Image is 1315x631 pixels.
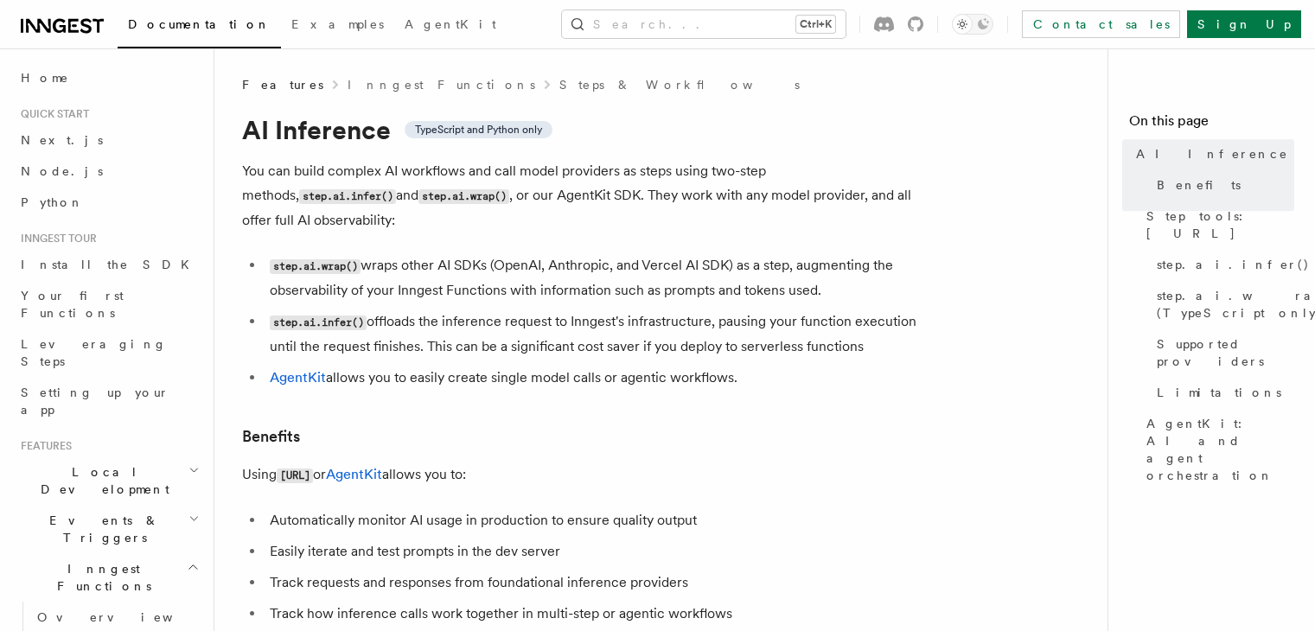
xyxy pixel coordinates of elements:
[1146,207,1294,242] span: Step tools: [URL]
[265,366,934,390] li: allows you to easily create single model calls or agentic workflows.
[14,328,203,377] a: Leveraging Steps
[14,439,72,453] span: Features
[1150,249,1294,280] a: step.ai.infer()
[14,107,89,121] span: Quick start
[21,195,84,209] span: Python
[265,539,934,564] li: Easily iterate and test prompts in the dev server
[418,189,509,204] code: step.ai.wrap()
[1150,280,1294,328] a: step.ai.wrap() (TypeScript only)
[14,187,203,218] a: Python
[21,337,167,368] span: Leveraging Steps
[14,505,203,553] button: Events & Triggers
[14,456,203,505] button: Local Development
[1157,335,1294,370] span: Supported providers
[21,133,103,147] span: Next.js
[21,386,169,417] span: Setting up your app
[265,253,934,303] li: wraps other AI SDKs (OpenAI, Anthropic, and Vercel AI SDK) as a step, augmenting the observabilit...
[265,508,934,532] li: Automatically monitor AI usage in production to ensure quality output
[270,369,326,386] a: AgentKit
[21,289,124,320] span: Your first Functions
[14,249,203,280] a: Install the SDK
[265,602,934,626] li: Track how inference calls work together in multi-step or agentic workflows
[242,424,300,449] a: Benefits
[270,259,361,274] code: step.ai.wrap()
[14,377,203,425] a: Setting up your app
[1157,256,1310,273] span: step.ai.infer()
[128,17,271,31] span: Documentation
[265,570,934,595] li: Track requests and responses from foundational inference providers
[21,69,69,86] span: Home
[348,76,535,93] a: Inngest Functions
[1157,384,1281,401] span: Limitations
[21,164,103,178] span: Node.js
[14,560,187,595] span: Inngest Functions
[1129,138,1294,169] a: AI Inference
[37,610,215,624] span: Overview
[14,124,203,156] a: Next.js
[1022,10,1180,38] a: Contact sales
[405,17,496,31] span: AgentKit
[1146,415,1294,484] span: AgentKit: AI and agent orchestration
[21,258,200,271] span: Install the SDK
[796,16,835,33] kbd: Ctrl+K
[270,315,367,330] code: step.ai.infer()
[118,5,281,48] a: Documentation
[1129,111,1294,138] h4: On this page
[326,466,382,482] a: AgentKit
[1139,408,1294,491] a: AgentKit: AI and agent orchestration
[242,159,934,233] p: You can build complex AI workflows and call model providers as steps using two-step methods, and ...
[14,156,203,187] a: Node.js
[952,14,993,35] button: Toggle dark mode
[1150,328,1294,377] a: Supported providers
[394,5,507,47] a: AgentKit
[291,17,384,31] span: Examples
[242,76,323,93] span: Features
[242,114,934,145] h1: AI Inference
[14,553,203,602] button: Inngest Functions
[1139,201,1294,249] a: Step tools: [URL]
[14,232,97,245] span: Inngest tour
[14,280,203,328] a: Your first Functions
[1150,169,1294,201] a: Benefits
[277,468,313,483] code: [URL]
[242,462,934,488] p: Using or allows you to:
[1136,145,1288,163] span: AI Inference
[299,189,396,204] code: step.ai.infer()
[281,5,394,47] a: Examples
[559,76,800,93] a: Steps & Workflows
[14,62,203,93] a: Home
[1150,377,1294,408] a: Limitations
[14,463,188,498] span: Local Development
[562,10,846,38] button: Search...Ctrl+K
[1187,10,1301,38] a: Sign Up
[1157,176,1241,194] span: Benefits
[265,309,934,359] li: offloads the inference request to Inngest's infrastructure, pausing your function execution until...
[14,512,188,546] span: Events & Triggers
[415,123,542,137] span: TypeScript and Python only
